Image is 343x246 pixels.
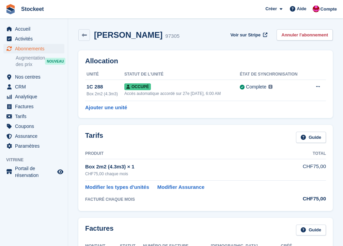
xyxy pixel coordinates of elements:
th: Unité [85,69,124,80]
div: Accès automatique accordé sur 27e [DATE], 6:00 AM [124,91,240,97]
a: Voir sur Stripe [228,29,268,40]
a: menu [3,121,64,131]
span: Paramètres [15,141,56,151]
div: Complete [246,83,266,91]
span: Portail de réservation [15,165,56,179]
span: Nos centres [15,72,56,82]
img: icon-info-grey-7440780725fd019a000dd9b08b2336e03edf1995a4989e88bcd33f0948082b44.svg [268,85,272,89]
span: Créer [265,5,277,12]
span: Factures [15,102,56,111]
a: Guide [296,225,326,236]
a: menu [3,24,64,34]
span: Tarifs [15,112,56,121]
a: Stockeet [18,3,47,15]
h2: Allocation [85,57,326,65]
div: NOUVEAU [45,58,65,65]
span: Activités [15,34,56,44]
a: Annuler l'abonnement [277,29,333,40]
a: Ajouter une unité [85,104,127,112]
span: Compte [321,6,337,13]
a: Modifier les types d'unités [85,183,149,191]
th: Total [287,148,326,159]
th: État de synchronisation [240,69,309,80]
span: Accueil [15,24,56,34]
h2: Factures [85,225,113,236]
span: Vitrine [6,157,68,163]
span: Augmentation des prix [16,55,45,68]
div: 1C 288 [87,83,124,91]
a: menu [3,44,64,53]
a: menu [3,72,64,82]
a: menu [3,92,64,101]
a: menu [3,141,64,151]
a: menu [3,82,64,92]
a: menu [3,102,64,111]
a: Augmentation des prix NOUVEAU [16,54,64,68]
span: Voir sur Stripe [230,32,261,38]
img: Valentin BURDET [313,5,319,12]
h2: [PERSON_NAME] [94,30,162,39]
span: Assurance [15,131,56,141]
span: Aide [297,5,306,12]
a: Modifier Assurance [157,183,205,191]
a: Guide [296,132,326,143]
span: Coupons [15,121,56,131]
h2: Tarifs [85,132,103,143]
a: menu [3,165,64,179]
span: Occupé [124,83,151,90]
div: Box 2m2 (4.3m3) × 1 [85,163,287,171]
div: CHF75,00 chaque mois [85,171,287,177]
div: Box 2m2 (4.3m3) [87,91,124,97]
span: Abonnements [15,44,56,53]
th: Produit [85,148,287,159]
div: CHF75,00 [287,195,326,203]
th: Statut de l'unité [124,69,240,80]
a: menu [3,112,64,121]
span: CRM [15,82,56,92]
span: Analytique [15,92,56,101]
a: menu [3,131,64,141]
a: Boutique d'aperçu [56,168,64,176]
div: 97305 [165,32,180,40]
a: menu [3,34,64,44]
div: FACTURÉ CHAQUE MOIS [85,196,287,202]
img: stora-icon-8386f47178a22dfd0bd8f6a31ec36ba5ce8667c1dd55bd0f319d3a0aa187defe.svg [5,4,16,14]
td: CHF75,00 [287,159,326,180]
